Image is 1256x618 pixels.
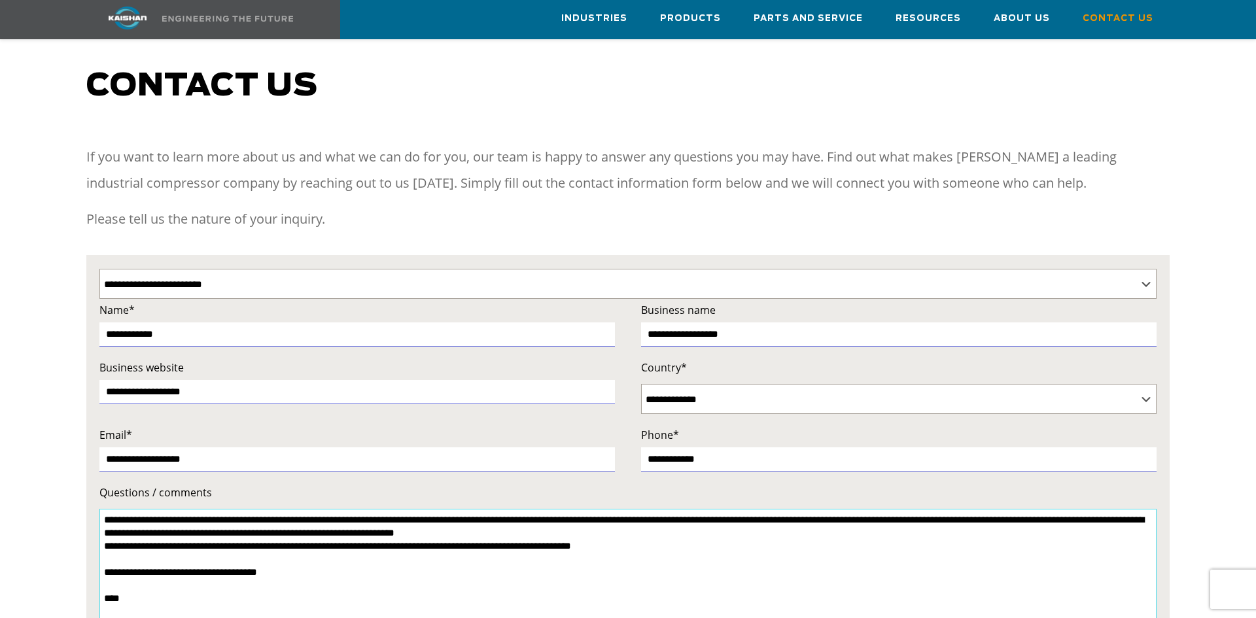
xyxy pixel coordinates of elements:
[994,11,1050,26] span: About Us
[99,301,615,319] label: Name*
[641,301,1157,319] label: Business name
[86,206,1170,232] p: Please tell us the nature of your inquiry.
[994,1,1050,36] a: About Us
[561,1,627,36] a: Industries
[754,11,863,26] span: Parts and Service
[78,7,177,29] img: kaishan logo
[660,11,721,26] span: Products
[660,1,721,36] a: Products
[99,426,615,444] label: Email*
[86,144,1170,196] p: If you want to learn more about us and what we can do for you, our team is happy to answer any qu...
[99,358,615,377] label: Business website
[641,358,1157,377] label: Country*
[641,426,1157,444] label: Phone*
[162,16,293,22] img: Engineering the future
[86,71,318,102] span: Contact us
[1083,1,1153,36] a: Contact Us
[754,1,863,36] a: Parts and Service
[896,11,961,26] span: Resources
[561,11,627,26] span: Industries
[896,1,961,36] a: Resources
[1083,11,1153,26] span: Contact Us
